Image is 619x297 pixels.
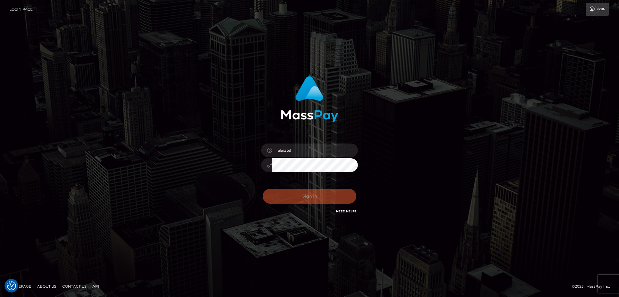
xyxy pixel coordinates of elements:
div: © 2025 , MassPay Inc. [572,283,614,290]
a: Contact Us [60,282,89,291]
a: Login [586,3,609,16]
a: About Us [35,282,59,291]
img: Revisit consent button [7,281,16,290]
a: API [90,282,102,291]
input: Username... [272,144,358,157]
button: Consent Preferences [7,281,16,290]
a: Need Help? [336,209,356,213]
a: Homepage [7,282,34,291]
img: MassPay Login [281,76,338,122]
a: Login Page [9,3,33,16]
